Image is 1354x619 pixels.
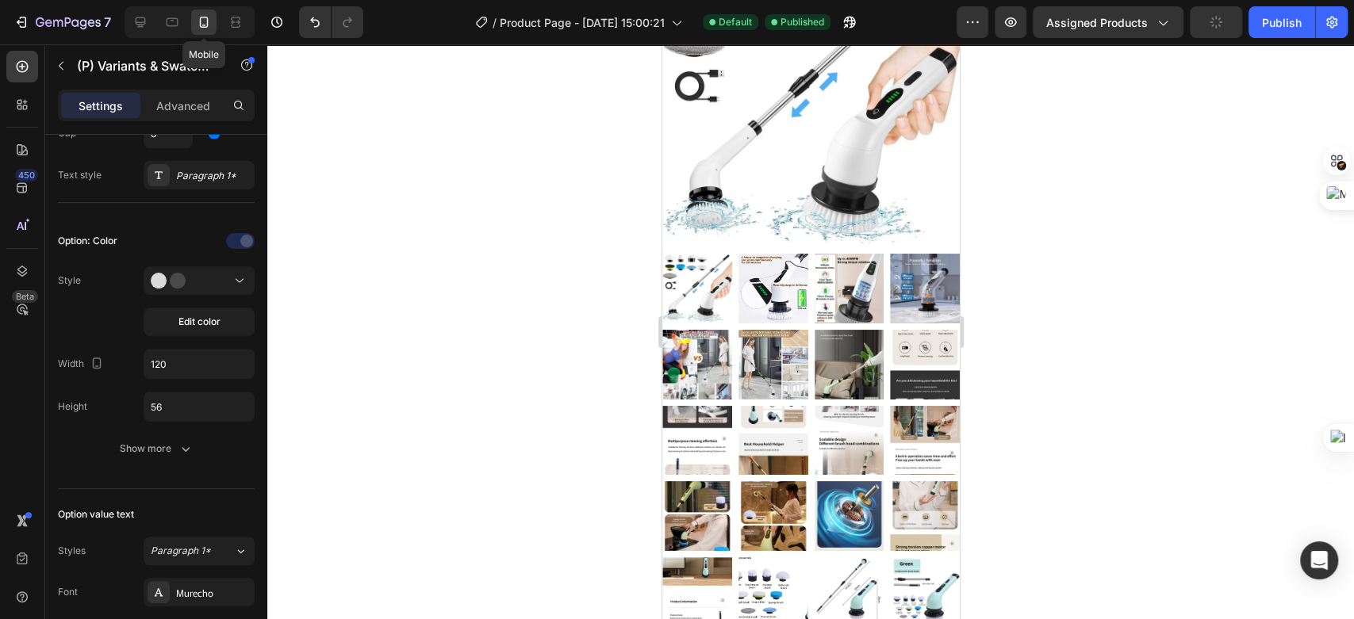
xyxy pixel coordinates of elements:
span: Published [781,15,824,29]
div: Beta [12,290,38,303]
input: Auto [144,392,254,421]
span: Paragraph 1* [151,544,211,558]
iframe: Design area [662,44,960,619]
button: Edit color [144,308,255,336]
span: Default [719,15,752,29]
button: 7 [6,6,118,38]
div: Height [58,399,87,414]
div: Style [58,273,81,288]
div: Open Intercom Messenger [1300,541,1338,579]
div: Option value text [58,507,134,522]
div: Width [58,353,106,375]
button: Publish [1249,6,1315,38]
div: Undo/Redo [299,6,363,38]
div: 450 [15,169,38,181]
div: Publish [1262,14,1302,31]
p: 7 [104,13,111,32]
div: Show more [120,441,194,457]
div: Paragraph 1* [176,169,251,183]
p: Advanced [156,97,210,114]
button: Show more [58,434,255,463]
div: Option: Color [58,234,117,248]
span: Product Page - [DATE] 15:00:21 [500,14,665,31]
p: (P) Variants & Swatches [77,56,212,75]
div: Styles [58,544,86,558]
span: Assigned Products [1046,14,1148,31]
p: Settings [79,97,123,114]
input: Auto [144,350,254,378]
div: Text style [58,168,102,182]
span: / [493,14,497,31]
button: Assigned Products [1033,6,1183,38]
div: Murecho [176,586,251,600]
span: Edit color [178,315,221,329]
div: Font [58,585,78,599]
button: Paragraph 1* [144,537,255,565]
